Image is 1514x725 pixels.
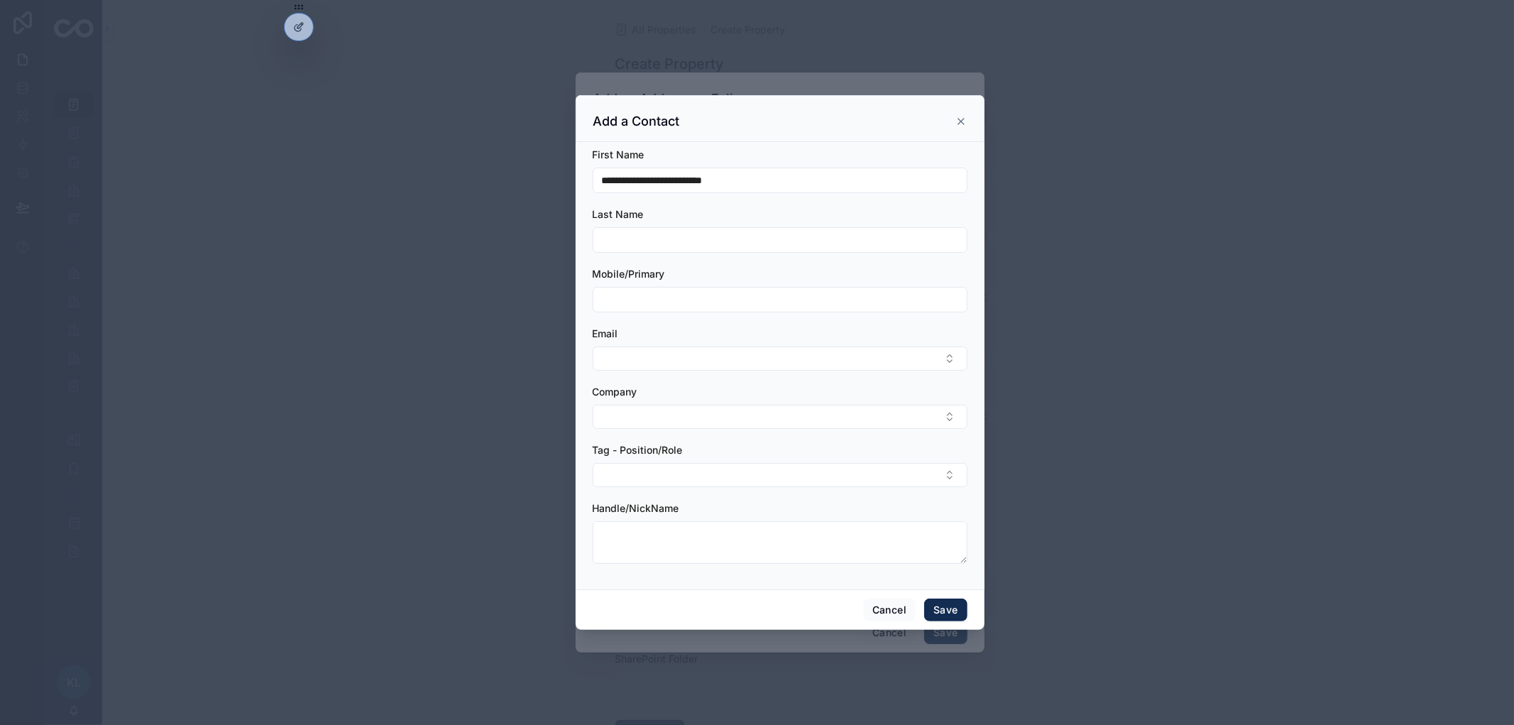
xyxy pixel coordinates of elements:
span: First Name [593,148,644,160]
button: Cancel [863,599,916,621]
span: Tag - Position/Role [593,444,683,456]
button: Select Button [593,463,967,487]
button: Save [924,599,967,621]
button: Select Button [593,347,967,371]
span: Handle/NickName [593,502,679,514]
span: Last Name [593,208,644,220]
span: Email [593,327,618,339]
button: Select Button [593,405,967,429]
span: Company [593,386,637,398]
h3: Add a Contact [593,113,680,130]
span: Mobile/Primary [593,268,665,280]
